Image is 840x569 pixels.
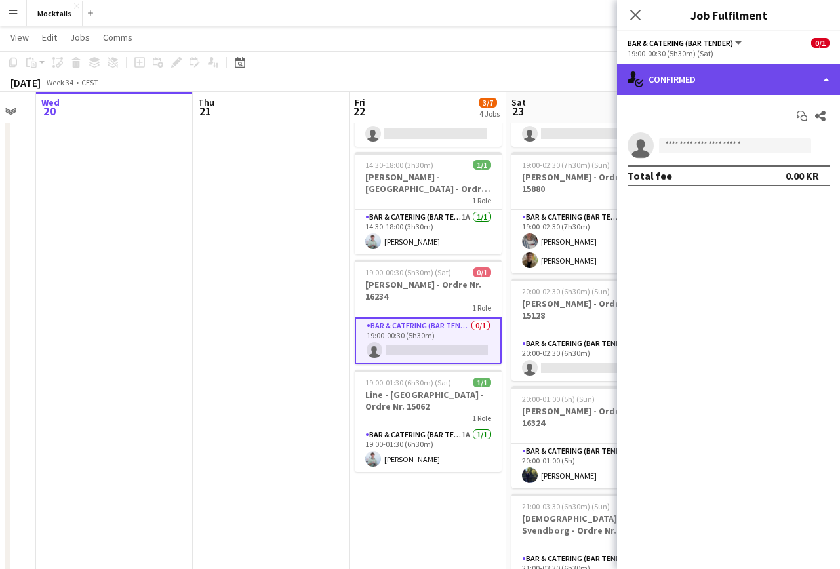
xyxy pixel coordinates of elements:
[511,386,658,488] app-job-card: 20:00-01:00 (5h) (Sun)1/1[PERSON_NAME] - Ordre Nr. 163241 RoleBar & Catering (Bar Tender)1/120:00...
[511,444,658,488] app-card-role: Bar & Catering (Bar Tender)1/120:00-01:00 (5h)[PERSON_NAME]
[522,501,610,511] span: 21:00-03:30 (6h30m) (Sun)
[103,31,132,43] span: Comms
[617,7,840,24] h3: Job Fulfilment
[10,76,41,89] div: [DATE]
[786,169,819,182] div: 0.00 KR
[511,210,658,273] app-card-role: Bar & Catering (Bar Tender)1A2/219:00-02:30 (7h30m)[PERSON_NAME][PERSON_NAME]
[355,260,502,364] app-job-card: 19:00-00:30 (5h30m) (Sat)0/1[PERSON_NAME] - Ordre Nr. 162341 RoleBar & Catering (Bar Tender)0/119...
[479,98,497,108] span: 3/7
[43,77,76,87] span: Week 34
[355,152,502,254] app-job-card: 14:30-18:00 (3h30m)1/1[PERSON_NAME] - [GEOGRAPHIC_DATA] - Ordre Nr. 158891 RoleBar & Catering (Ba...
[511,171,658,195] h3: [PERSON_NAME] - Ordre Nr. 15880
[10,31,29,43] span: View
[522,160,610,170] span: 19:00-02:30 (7h30m) (Sun)
[5,29,34,46] a: View
[628,169,672,182] div: Total fee
[511,298,658,321] h3: [PERSON_NAME] - Ordre Nr. 15128
[198,96,214,108] span: Thu
[355,389,502,412] h3: Line - [GEOGRAPHIC_DATA] - Ordre Nr. 15062
[70,31,90,43] span: Jobs
[27,1,83,26] button: Mocktails
[628,38,744,48] button: Bar & Catering (Bar Tender)
[511,152,658,273] app-job-card: 19:00-02:30 (7h30m) (Sun)2/2[PERSON_NAME] - Ordre Nr. 158801 RoleBar & Catering (Bar Tender)1A2/2...
[353,104,365,119] span: 22
[196,104,214,119] span: 21
[39,104,60,119] span: 20
[81,77,98,87] div: CEST
[41,96,60,108] span: Wed
[511,405,658,429] h3: [PERSON_NAME] - Ordre Nr. 16324
[522,286,610,296] span: 20:00-02:30 (6h30m) (Sun)
[628,38,733,48] span: Bar & Catering (Bar Tender)
[617,64,840,95] div: Confirmed
[473,267,491,277] span: 0/1
[511,279,658,381] app-job-card: 20:00-02:30 (6h30m) (Sun)0/1[PERSON_NAME] - Ordre Nr. 151281 RoleBar & Catering (Bar Tender)0/120...
[628,49,830,58] div: 19:00-00:30 (5h30m) (Sat)
[355,317,502,364] app-card-role: Bar & Catering (Bar Tender)0/119:00-00:30 (5h30m)
[473,160,491,170] span: 1/1
[355,370,502,472] app-job-card: 19:00-01:30 (6h30m) (Sat)1/1Line - [GEOGRAPHIC_DATA] - Ordre Nr. 150621 RoleBar & Catering (Bar T...
[365,267,451,277] span: 19:00-00:30 (5h30m) (Sat)
[472,303,491,313] span: 1 Role
[511,96,526,108] span: Sat
[472,195,491,205] span: 1 Role
[355,210,502,254] app-card-role: Bar & Catering (Bar Tender)1A1/114:30-18:00 (3h30m)[PERSON_NAME]
[510,104,526,119] span: 23
[355,171,502,195] h3: [PERSON_NAME] - [GEOGRAPHIC_DATA] - Ordre Nr. 15889
[473,378,491,387] span: 1/1
[355,279,502,302] h3: [PERSON_NAME] - Ordre Nr. 16234
[811,38,830,48] span: 0/1
[365,160,433,170] span: 14:30-18:00 (3h30m)
[472,413,491,423] span: 1 Role
[479,109,500,119] div: 4 Jobs
[511,336,658,381] app-card-role: Bar & Catering (Bar Tender)0/120:00-02:30 (6h30m)
[98,29,138,46] a: Comms
[37,29,62,46] a: Edit
[42,31,57,43] span: Edit
[365,378,451,387] span: 19:00-01:30 (6h30m) (Sat)
[511,513,658,536] h3: [DEMOGRAPHIC_DATA] - Svendborg - Ordre Nr. 12836
[355,96,365,108] span: Fri
[65,29,95,46] a: Jobs
[522,394,595,404] span: 20:00-01:00 (5h) (Sun)
[355,427,502,472] app-card-role: Bar & Catering (Bar Tender)1A1/119:00-01:30 (6h30m)[PERSON_NAME]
